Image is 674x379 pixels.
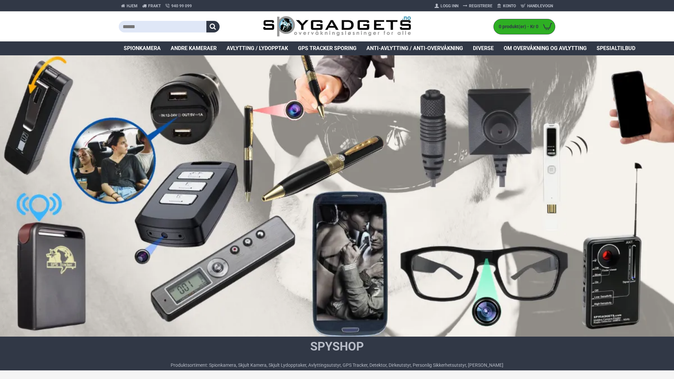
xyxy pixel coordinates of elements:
span: Konto [503,3,516,9]
a: Anti-avlytting / Anti-overvåkning [361,41,468,55]
span: Logg Inn [441,3,458,9]
a: GPS Tracker Sporing [293,41,361,55]
span: GPS Tracker Sporing [298,44,357,52]
a: Diverse [468,41,499,55]
span: Spesialtilbud [597,44,635,52]
span: Frakt [148,3,161,9]
a: Spionkamera [119,41,166,55]
a: Avlytting / Lydopptak [222,41,293,55]
div: Produktsortiment: Spionkamera, Skjult Kamera, Skjult Lydopptaker, Avlyttingsutstyr, GPS Tracker, ... [171,362,503,369]
a: 0 produkt(er) - Kr 0 [494,19,555,34]
a: Handlevogn [518,1,555,11]
span: 0 produkt(er) - Kr 0 [494,23,540,30]
span: Diverse [473,44,494,52]
h1: SpyShop [171,338,503,355]
a: Registrere [461,1,495,11]
a: Andre kameraer [166,41,222,55]
a: Om overvåkning og avlytting [499,41,592,55]
img: SpyGadgets.no [263,16,411,37]
span: Avlytting / Lydopptak [227,44,288,52]
span: Handlevogn [527,3,553,9]
a: Konto [495,1,518,11]
span: Hjem [127,3,138,9]
a: Spesialtilbud [592,41,640,55]
a: Logg Inn [432,1,461,11]
span: Anti-avlytting / Anti-overvåkning [366,44,463,52]
span: Registrere [469,3,492,9]
span: Om overvåkning og avlytting [504,44,587,52]
span: Andre kameraer [171,44,217,52]
span: 940 99 099 [171,3,192,9]
span: Spionkamera [124,44,161,52]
